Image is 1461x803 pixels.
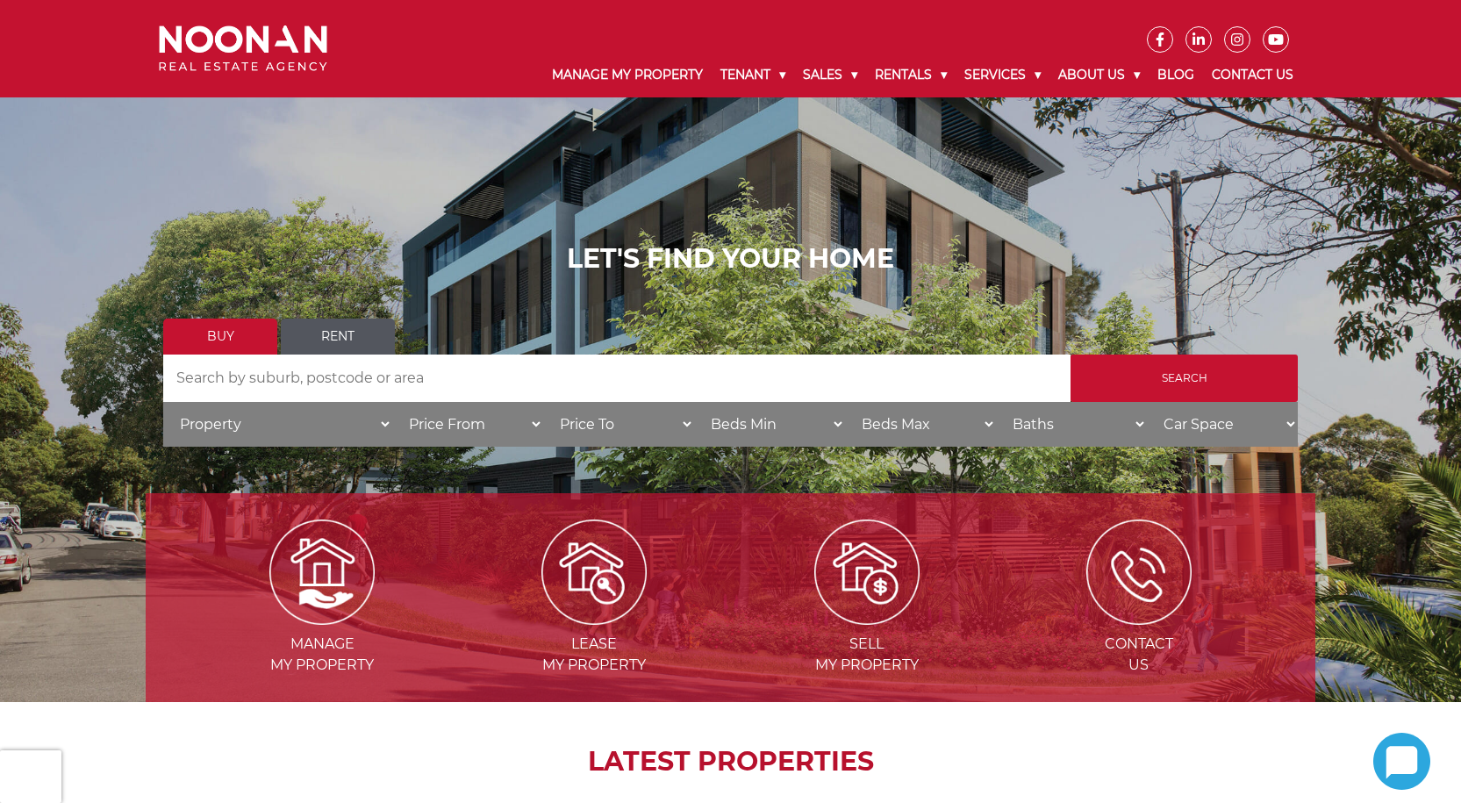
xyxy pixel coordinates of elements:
[541,520,647,625] img: Lease my property
[956,53,1049,97] a: Services
[460,634,728,676] span: Lease my Property
[188,563,456,673] a: Managemy Property
[733,563,1001,673] a: Sellmy Property
[269,520,375,625] img: Manage my Property
[1005,563,1273,673] a: ContactUs
[543,53,712,97] a: Manage My Property
[866,53,956,97] a: Rentals
[712,53,794,97] a: Tenant
[794,53,866,97] a: Sales
[163,355,1071,402] input: Search by suburb, postcode or area
[1149,53,1203,97] a: Blog
[733,634,1001,676] span: Sell my Property
[190,746,1271,778] h2: LATEST PROPERTIES
[188,634,456,676] span: Manage my Property
[281,319,395,355] a: Rent
[1049,53,1149,97] a: About Us
[163,243,1298,275] h1: LET'S FIND YOUR HOME
[1005,634,1273,676] span: Contact Us
[159,25,327,72] img: Noonan Real Estate Agency
[460,563,728,673] a: Leasemy Property
[814,520,920,625] img: Sell my property
[1086,520,1192,625] img: ICONS
[1203,53,1302,97] a: Contact Us
[163,319,277,355] a: Buy
[1071,355,1298,402] input: Search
